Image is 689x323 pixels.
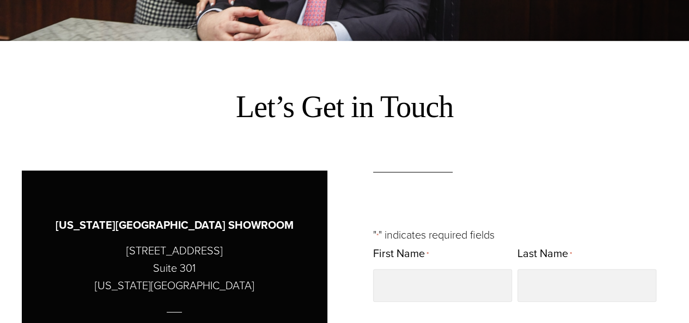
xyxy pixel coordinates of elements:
label: First Name [373,243,429,265]
label: Last Name [517,243,572,265]
h3: [US_STATE][GEOGRAPHIC_DATA] SHOWROOM [56,217,294,234]
p: [STREET_ADDRESS] Suite 301 [US_STATE][GEOGRAPHIC_DATA] [95,242,254,294]
h2: Let’s Get in Touch [236,87,453,126]
p: " " indicates required fields [373,226,657,243]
